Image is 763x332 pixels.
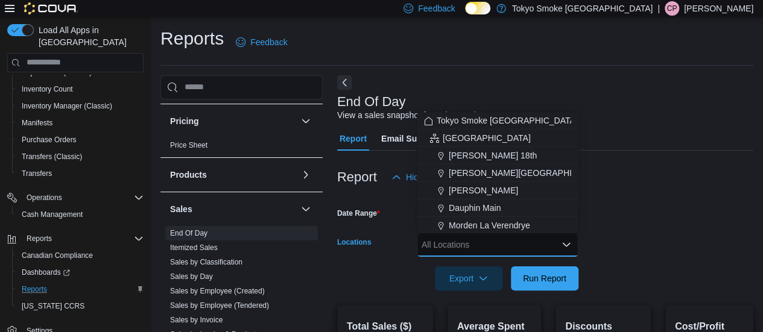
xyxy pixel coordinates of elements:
[22,190,144,205] span: Operations
[417,182,578,199] button: [PERSON_NAME]
[22,210,83,219] span: Cash Management
[170,203,296,215] button: Sales
[250,36,287,48] span: Feedback
[512,1,653,16] p: Tokyo Smoke [GEOGRAPHIC_DATA]
[160,27,224,51] h1: Reports
[337,170,377,184] h3: Report
[160,138,323,157] div: Pricing
[17,133,144,147] span: Purchase Orders
[17,248,144,263] span: Canadian Compliance
[170,301,269,310] span: Sales by Employee (Tendered)
[22,169,52,178] span: Transfers
[465,2,490,14] input: Dark Mode
[12,264,148,281] a: Dashboards
[667,1,677,16] span: CP
[449,202,501,214] span: Dauphin Main
[449,167,606,179] span: [PERSON_NAME][GEOGRAPHIC_DATA]
[170,272,213,281] span: Sales by Day
[24,2,78,14] img: Cova
[417,199,578,217] button: Dauphin Main
[17,207,144,222] span: Cash Management
[17,166,144,181] span: Transfers
[12,131,148,148] button: Purchase Orders
[170,203,192,215] h3: Sales
[170,243,218,252] a: Itemized Sales
[170,301,269,310] a: Sales by Employee (Tendered)
[337,237,372,247] label: Locations
[17,299,144,313] span: Washington CCRS
[22,118,52,128] span: Manifests
[170,115,198,127] h3: Pricing
[12,148,148,165] button: Transfers (Classic)
[22,231,144,246] span: Reports
[435,266,502,290] button: Export
[170,169,296,181] button: Products
[22,84,73,94] span: Inventory Count
[17,248,98,263] a: Canadian Compliance
[406,171,469,183] span: Hide Parameters
[170,315,223,325] span: Sales by Invoice
[387,165,474,189] button: Hide Parameters
[34,24,144,48] span: Load All Apps in [GEOGRAPHIC_DATA]
[22,268,70,277] span: Dashboards
[17,265,144,280] span: Dashboards
[170,243,218,252] span: Itemized Sales
[22,301,84,311] span: [US_STATE] CCRS
[511,266,578,290] button: Run Report
[417,164,578,182] button: [PERSON_NAME][GEOGRAPHIC_DATA]
[657,1,660,16] p: |
[170,141,207,149] a: Price Sheet
[299,202,313,216] button: Sales
[443,132,531,144] span: [GEOGRAPHIC_DATA]
[170,115,296,127] button: Pricing
[337,95,406,109] h3: End Of Day
[22,152,82,161] span: Transfers (Classic)
[17,99,144,113] span: Inventory Manager (Classic)
[299,114,313,128] button: Pricing
[22,135,77,145] span: Purchase Orders
[418,2,455,14] span: Feedback
[17,265,75,280] a: Dashboards
[417,112,578,130] button: Tokyo Smoke [GEOGRAPHIC_DATA]
[12,298,148,315] button: [US_STATE] CCRS
[231,30,292,54] a: Feedback
[22,101,112,111] span: Inventory Manager (Classic)
[27,234,52,243] span: Reports
[17,282,144,296] span: Reports
[417,147,578,164] button: [PERSON_NAME] 18th
[17,299,89,313] a: [US_STATE] CCRS
[340,127,367,151] span: Report
[562,240,571,249] button: Close list of options
[449,219,530,231] span: Morden La Verendrye
[437,114,578,127] span: Tokyo Smoke [GEOGRAPHIC_DATA]
[17,116,57,130] a: Manifests
[12,206,148,223] button: Cash Management
[17,149,87,164] a: Transfers (Classic)
[417,217,578,234] button: Morden La Verendrye
[17,133,81,147] a: Purchase Orders
[12,281,148,298] button: Reports
[337,208,380,218] label: Date Range
[22,284,47,294] span: Reports
[170,272,213,281] a: Sales by Day
[684,1,753,16] p: [PERSON_NAME]
[465,14,466,15] span: Dark Mode
[523,272,566,284] span: Run Report
[12,165,148,182] button: Transfers
[2,189,148,206] button: Operations
[299,168,313,182] button: Products
[17,166,57,181] a: Transfers
[27,193,62,202] span: Operations
[170,229,207,237] a: End Of Day
[12,247,148,264] button: Canadian Compliance
[17,282,52,296] a: Reports
[12,98,148,114] button: Inventory Manager (Classic)
[22,190,67,205] button: Operations
[17,116,144,130] span: Manifests
[17,82,144,96] span: Inventory Count
[17,82,78,96] a: Inventory Count
[170,258,242,266] a: Sales by Classification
